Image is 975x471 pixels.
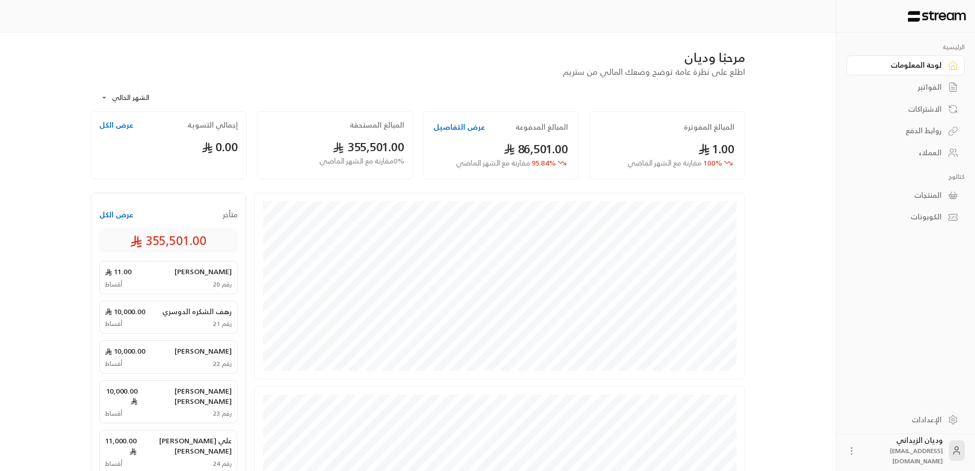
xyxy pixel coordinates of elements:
span: مقارنة مع الشهر الماضي [456,156,530,169]
button: عرض الكل [99,120,134,130]
span: أقساط [105,360,122,368]
div: وديان الزيداني [863,435,943,466]
a: روابط الدفع [847,121,965,141]
span: رقم 21 [213,320,232,328]
span: 100 % [627,158,722,169]
span: أقساط [105,409,122,418]
div: الفواتير [859,82,942,92]
div: العملاء [859,148,942,158]
h2: المبالغ المدفوعة [515,122,568,132]
span: [EMAIL_ADDRESS][DOMAIN_NAME] [890,445,943,466]
span: 0 % مقارنة مع الشهر الماضي [319,156,404,167]
button: عرض التفاصيل [434,122,485,132]
span: رقم 23 [213,409,232,418]
span: متأخر [223,210,237,220]
span: 11,000.00 [105,436,137,456]
span: [PERSON_NAME] [175,267,232,277]
a: لوحة المعلومات [847,55,965,75]
p: كتالوج [847,173,965,181]
div: الإعدادات [859,415,942,425]
span: رقم 20 [213,280,232,289]
span: [PERSON_NAME] [PERSON_NAME] [138,386,232,406]
span: رقم 24 [213,460,232,468]
span: 10,000.00 [105,386,138,406]
div: الشهر الحالي [96,85,172,111]
span: 10,000.00 [105,346,145,356]
div: المنتجات [859,190,942,200]
span: 95.84 % [456,158,556,169]
span: علي [PERSON_NAME] [PERSON_NAME] [137,436,232,456]
span: اطلع على نظرة عامة توضح وضعك المالي من ستريم [562,65,745,79]
span: 355,501.00 [130,232,207,249]
div: الاشتراكات [859,104,942,114]
span: [PERSON_NAME] [175,346,232,356]
button: عرض الكل [99,210,134,220]
span: أقساط [105,280,122,289]
div: مرحبًا وديان [91,49,745,66]
span: رقم 22 [213,360,232,368]
h2: المبالغ المفوترة [684,122,734,132]
img: Logo [907,11,967,22]
h2: إجمالي التسوية [187,120,238,130]
span: 86,501.00 [504,138,569,159]
a: المنتجات [847,185,965,205]
a: العملاء [847,143,965,163]
a: الفواتير [847,77,965,97]
span: أقساط [105,320,122,328]
span: 355,501.00 [333,136,404,157]
span: مقارنة مع الشهر الماضي [627,156,702,169]
div: لوحة المعلومات [859,60,942,70]
h2: المبالغ المستحقة [350,120,404,130]
span: أقساط [105,460,122,468]
div: الكوبونات [859,212,942,222]
span: 11.00 [105,267,132,277]
span: 1.00 [698,138,734,159]
p: الرئيسية [847,43,965,51]
a: الإعدادات [847,409,965,429]
span: رهف الشكره الدوسري [162,306,232,317]
div: روابط الدفع [859,126,942,136]
span: 0.00 [202,136,238,157]
span: 10,000.00 [105,306,145,317]
a: الكوبونات [847,207,965,227]
a: الاشتراكات [847,99,965,119]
